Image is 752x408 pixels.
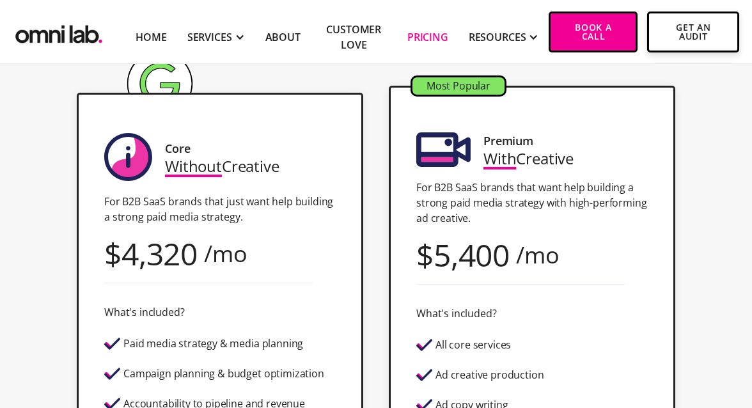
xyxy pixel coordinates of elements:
div: SERVICES [187,29,232,45]
div: All core services [435,340,511,350]
img: Omni Lab: B2B SaaS Demand Generation Agency [13,17,105,47]
a: Book a Call [549,12,638,52]
div: /mo [516,246,560,263]
div: Paid media strategy & media planning [123,338,303,349]
span: Without [165,155,222,177]
a: About [265,29,301,45]
div: /mo [204,245,247,262]
div: $ [416,246,434,263]
div: $ [104,245,121,262]
div: Most Popular [412,77,505,95]
iframe: Chat Widget [522,260,752,408]
a: home [13,17,105,47]
p: For B2B SaaS brands that just want help building a strong paid media strategy. [104,194,336,224]
div: What's included? [104,304,184,321]
div: Creative [165,157,279,175]
div: 5,400 [434,246,510,263]
a: Home [136,29,166,45]
div: RESOURCES [469,29,526,45]
div: Campaign planning & budget optimization [123,368,324,379]
p: For B2B SaaS brands that want help building a strong paid media strategy with high-performing ad ... [416,180,648,226]
div: Ad creative production [435,370,544,381]
div: Premium [483,132,533,150]
a: Get An Audit [647,12,739,52]
div: Core [165,140,190,157]
div: What's included? [416,305,496,322]
div: Creative [483,150,574,167]
a: Customer Love [321,22,387,52]
a: Pricing [407,29,448,45]
div: 4,320 [121,245,198,262]
span: With [483,148,516,169]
